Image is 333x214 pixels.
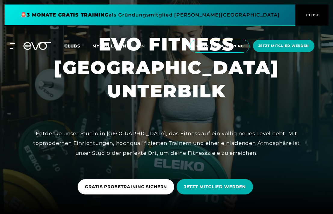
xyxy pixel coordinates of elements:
[138,43,152,50] a: en
[64,43,92,49] a: Clubs
[295,5,328,26] button: CLOSE
[177,175,255,199] a: JETZT MITGLIED WERDEN
[78,175,177,199] a: GRATIS PROBETRAINING SICHERN
[5,32,328,103] h1: EVO FITNESS [GEOGRAPHIC_DATA] UNTERBILK
[31,129,302,158] div: Entdecke unser Studio in [GEOGRAPHIC_DATA], das Fitness auf ein völlig neues Level hebt. Mit topm...
[64,43,80,49] span: Clubs
[85,184,167,190] span: GRATIS PROBETRAINING SICHERN
[196,44,244,49] span: Gratis Probetraining
[92,43,126,49] a: MYEVO LOGIN
[184,184,246,190] span: JETZT MITGLIED WERDEN
[251,40,316,53] a: Jetzt Mitglied werden
[188,40,251,53] a: Gratis Probetraining
[258,43,309,48] span: Jetzt Mitglied werden
[138,43,145,49] span: en
[305,12,319,18] span: CLOSE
